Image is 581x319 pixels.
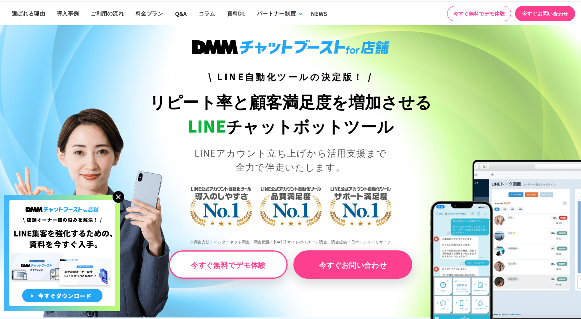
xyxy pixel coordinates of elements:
[169,2,193,25] a: Q&A
[145,233,436,250] p: ※調査方法：インターネット調査、調査概要：[DATE] サイトのイメージ調査、調査提供：日本トレンドリサーチ
[293,250,412,279] a: 今すぐお問い合わせ
[221,2,251,25] a: 資料DL
[6,2,51,25] a: 選ばれる理由
[193,2,221,25] a: コラム
[447,6,511,21] a: 今すぐ無料でデモ体験
[305,2,333,25] a: NEWS
[145,146,436,174] p: LINEアカウント立ち上げから活用支援まで 全力で伴走いたします。
[145,89,436,138] h1: リピート率と顧客満足度を増加させる チャットボットツール
[187,114,226,137] span: LINE
[145,70,436,83] h3: \ LINE自動化ツールの決定版！ /
[165,156,417,253] img: LINE公式アカウント自動化ツール導入のしやすさNo.1｜LINE公式アカウント自動化ツール品質満足度No.1｜LINE公式アカウント自動化ツールサポート満足度No.1
[257,9,296,17] div: パートナー制度
[4,195,120,204] a: 店舗オーナー様の悩みを解決!LINE集客を狂化するための資料を今すぐ入手!
[169,250,288,279] a: 今すぐ無料でデモ体験
[85,2,130,25] a: ご利用の流れ
[4,195,120,311] img: 店舗オーナー様の悩みを解決!LINE集客を狂化するための資料を今すぐ入手!
[51,2,85,25] a: 導入事例
[130,2,169,25] a: 料金プラン
[515,6,575,21] a: 今すぐお問い合わせ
